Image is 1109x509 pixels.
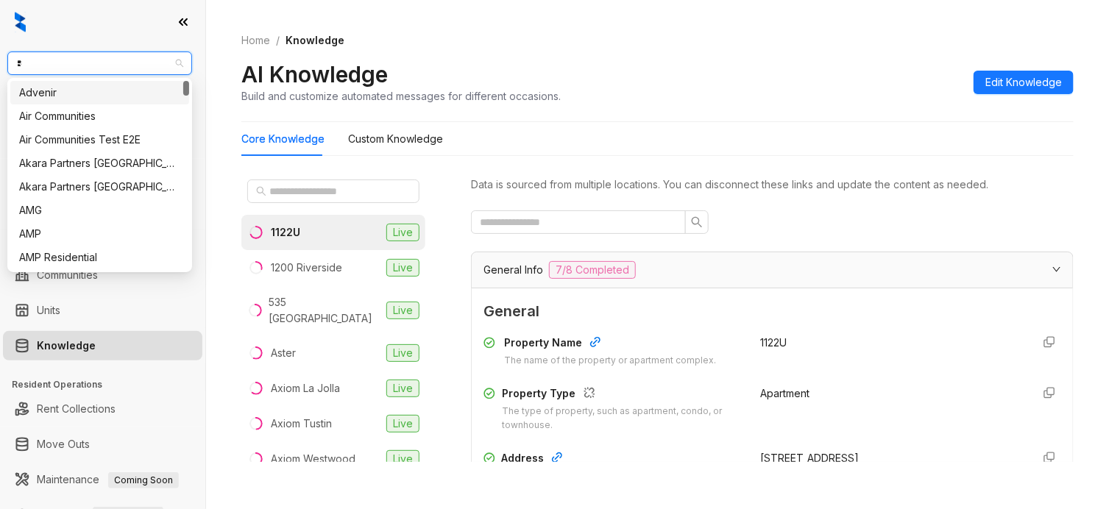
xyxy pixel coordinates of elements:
[271,380,340,396] div: Axiom La Jolla
[238,32,273,49] a: Home
[271,224,300,241] div: 1122U
[108,472,179,488] span: Coming Soon
[501,450,743,469] div: Address
[3,331,202,360] li: Knowledge
[16,52,183,74] span: Raintree Partners
[37,331,96,360] a: Knowledge
[1052,265,1061,274] span: expanded
[504,335,716,354] div: Property Name
[3,465,202,494] li: Maintenance
[10,199,189,222] div: AMG
[3,260,202,290] li: Communities
[504,354,716,368] div: The name of the property or apartment complex.
[19,108,180,124] div: Air Communities
[241,60,388,88] h2: AI Knowledge
[271,260,342,276] div: 1200 Riverside
[549,261,636,279] span: 7/8 Completed
[3,99,202,128] li: Leads
[985,74,1062,90] span: Edit Knowledge
[483,300,1061,323] span: General
[19,179,180,195] div: Akara Partners [GEOGRAPHIC_DATA]
[760,336,787,349] span: 1122U
[15,12,26,32] img: logo
[10,128,189,152] div: Air Communities Test E2E
[286,34,344,46] span: Knowledge
[386,224,419,241] span: Live
[386,380,419,397] span: Live
[503,405,743,433] div: The type of property, such as apartment, condo, or townhouse.
[760,450,1019,466] div: [STREET_ADDRESS]
[19,132,180,148] div: Air Communities Test E2E
[19,202,180,218] div: AMG
[269,294,380,327] div: 535 [GEOGRAPHIC_DATA]
[3,296,202,325] li: Units
[503,385,743,405] div: Property Type
[256,186,266,196] span: search
[386,415,419,433] span: Live
[974,71,1074,94] button: Edit Knowledge
[386,302,419,319] span: Live
[19,226,180,242] div: AMP
[10,81,189,104] div: Advenir
[472,252,1073,288] div: General Info7/8 Completed
[348,131,443,147] div: Custom Knowledge
[10,152,189,175] div: Akara Partners Nashville
[471,177,1074,193] div: Data is sourced from multiple locations. You can disconnect these links and update the content as...
[3,197,202,227] li: Collections
[691,216,703,228] span: search
[386,259,419,277] span: Live
[386,344,419,362] span: Live
[3,430,202,459] li: Move Outs
[241,131,325,147] div: Core Knowledge
[483,262,543,278] span: General Info
[37,394,116,424] a: Rent Collections
[12,378,205,391] h3: Resident Operations
[3,394,202,424] li: Rent Collections
[271,345,296,361] div: Aster
[386,450,419,468] span: Live
[10,222,189,246] div: AMP
[271,416,332,432] div: Axiom Tustin
[37,430,90,459] a: Move Outs
[276,32,280,49] li: /
[10,104,189,128] div: Air Communities
[37,260,98,290] a: Communities
[37,296,60,325] a: Units
[271,451,355,467] div: Axiom Westwood
[760,387,809,399] span: Apartment
[10,246,189,269] div: AMP Residential
[19,249,180,266] div: AMP Residential
[10,175,189,199] div: Akara Partners Phoenix
[19,85,180,101] div: Advenir
[3,162,202,191] li: Leasing
[19,155,180,171] div: Akara Partners [GEOGRAPHIC_DATA]
[241,88,561,104] div: Build and customize automated messages for different occasions.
